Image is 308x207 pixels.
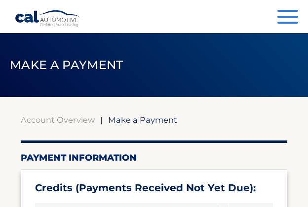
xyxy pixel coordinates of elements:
a: Cal Automotive [15,10,80,27]
a: Account Overview [21,115,95,125]
span: | [100,115,103,125]
span: Make a Payment [10,58,123,72]
button: Menu [277,10,298,26]
span: Make a Payment [108,115,177,125]
h2: Payment Information [21,152,288,163]
h3: Credits (Payments Received Not Yet Due): [35,182,273,194]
